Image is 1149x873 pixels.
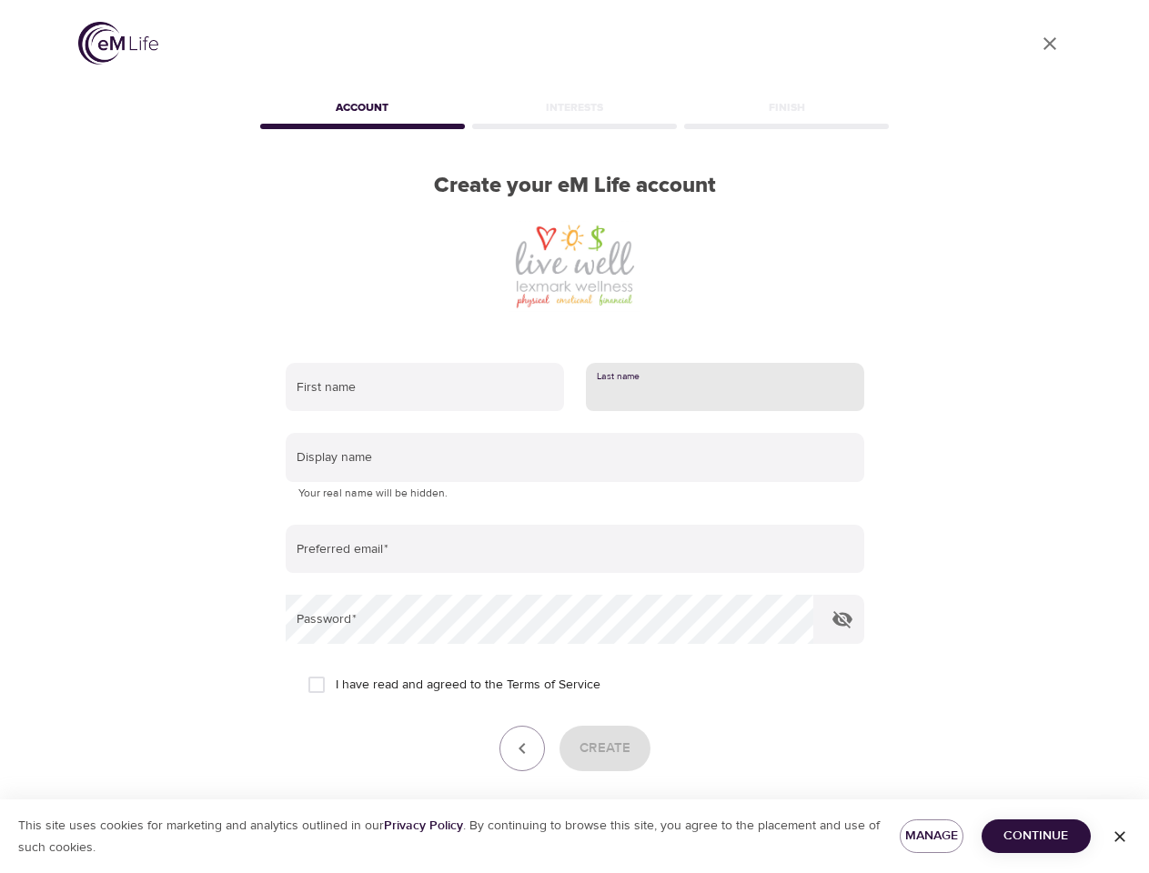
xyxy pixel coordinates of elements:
span: Manage [914,825,949,848]
a: close [1028,22,1072,65]
h2: Create your eM Life account [257,173,893,199]
span: Continue [996,825,1076,848]
a: Terms of Service [507,676,600,695]
span: I have read and agreed to the [336,676,600,695]
button: Manage [900,819,963,853]
img: logo [78,22,158,65]
img: Lexmark%20Logo.jfif [509,221,640,312]
p: Your real name will be hidden. [298,485,852,503]
a: Privacy Policy [384,818,463,834]
button: Continue [982,819,1091,853]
